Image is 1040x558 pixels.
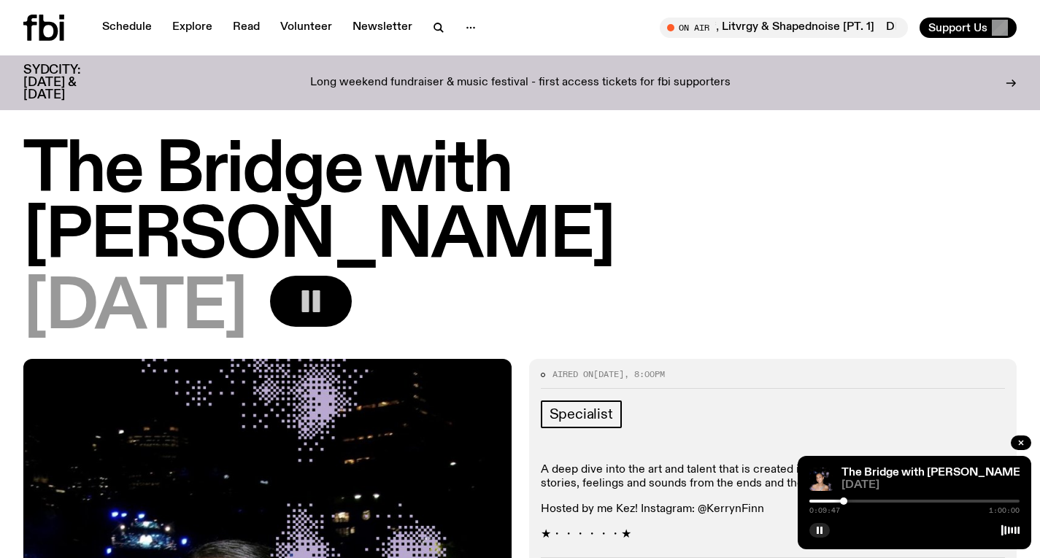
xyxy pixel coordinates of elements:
p: Long weekend fundraiser & music festival - first access tickets for fbi supporters [310,77,731,90]
span: [DATE] [23,276,247,341]
p: ★・・・・・・★ [541,528,1006,542]
h3: SYDCITY: [DATE] & [DATE] [23,64,117,101]
span: Support Us [928,21,987,34]
a: Volunteer [271,18,341,38]
span: , 8:00pm [624,368,665,380]
a: Read [224,18,269,38]
span: Specialist [550,406,613,422]
span: 0:09:47 [809,507,840,514]
a: The Bridge with [PERSON_NAME] [841,467,1024,478]
span: [DATE] [841,480,1020,491]
h1: The Bridge with [PERSON_NAME] [23,139,1017,270]
button: On AirDEEP WEB X MITHRIL | feat. s280f, Litvrgy & Shapednoise [PT. 1]DEEP WEB X MITHRIL | feat. s... [660,18,908,38]
a: Schedule [93,18,161,38]
span: 1:00:00 [989,507,1020,514]
span: [DATE] [593,368,624,380]
p: Hosted by me Kez! Instagram: @KerrynFinn [541,503,1006,516]
a: Newsletter [344,18,421,38]
span: Aired on [552,368,593,380]
a: Specialist [541,400,622,428]
button: Support Us [920,18,1017,38]
a: Explore [163,18,221,38]
p: A deep dive into the art and talent that is created in [GEOGRAPHIC_DATA] <3 All genres, stories, ... [541,463,1006,491]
